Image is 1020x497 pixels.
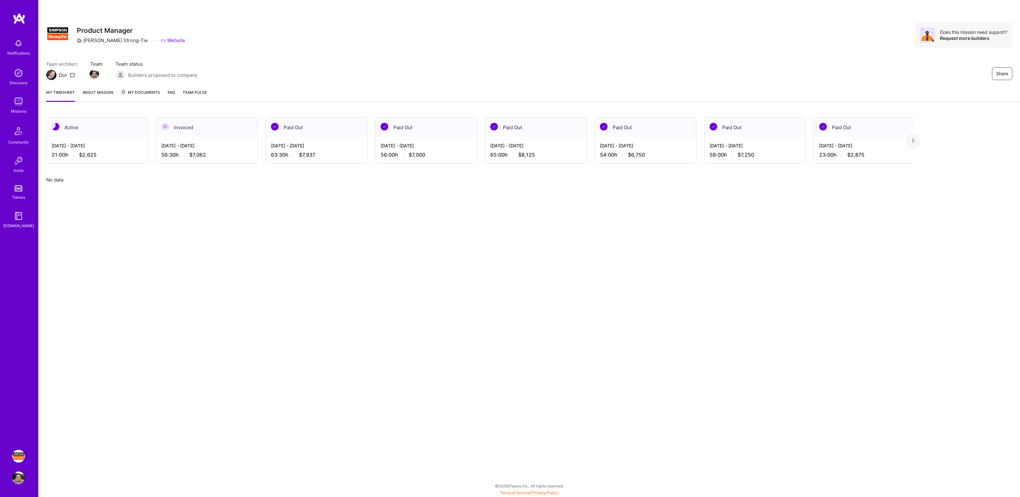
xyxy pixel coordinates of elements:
[600,142,691,149] div: [DATE] - [DATE]
[52,152,143,158] div: 21:00 h
[161,37,185,44] a: Website
[814,118,915,137] div: Paid Out
[59,72,67,78] div: Dor
[299,152,315,158] span: $7,937
[628,152,645,158] span: $6,750
[704,118,806,137] div: Paid Out
[819,152,910,158] div: 23:00 h
[12,95,25,108] img: teamwork
[10,79,28,86] div: Discovery
[12,194,25,201] div: Tokens
[266,118,367,137] div: Paid Out
[115,61,197,67] span: Team status
[500,490,530,495] a: Terms of Service
[121,89,160,96] span: My Documents
[271,152,362,158] div: 63:30 h
[271,142,362,149] div: [DATE] - [DATE]
[189,152,206,158] span: $7,062
[490,142,581,149] div: [DATE] - [DATE]
[847,152,864,158] span: $2,875
[77,26,185,34] h3: Product Manager
[161,152,252,158] div: 56:30 h
[46,89,75,102] a: My timesheet
[490,152,581,158] div: 65:00 h
[518,152,535,158] span: $8,125
[12,154,25,167] img: Invite
[14,167,24,174] div: Invite
[121,89,160,102] a: My Documents
[47,118,148,137] div: Active
[128,72,197,78] span: Builders proposed to company
[738,152,754,158] span: $7,250
[83,89,113,102] a: About Mission
[11,108,26,115] div: Missions
[52,142,143,149] div: [DATE] - [DATE]
[12,450,25,463] img: Simpson Strong-Tie: Product Manager
[8,139,29,145] div: Community
[710,152,801,158] div: 58:00 h
[996,70,1008,77] span: Share
[77,38,82,43] i: icon CompanyGray
[70,72,75,78] i: icon Mail
[12,67,25,79] img: discovery
[600,123,608,130] img: Paid Out
[46,176,1012,183] div: No data
[168,89,175,102] a: FAQ
[46,61,77,67] span: Team architect
[90,61,103,67] span: Team
[819,142,910,149] div: [DATE] - [DATE]
[710,142,801,149] div: [DATE] - [DATE]
[12,210,25,222] img: guide book
[38,478,1020,494] div: © 2025 ATeams Inc., All rights reserved.
[46,70,56,80] img: Team Architect
[940,29,1007,35] div: Does this mission need support?
[271,123,279,130] img: Paid Out
[595,118,696,137] div: Paid Out
[13,13,25,24] img: logo
[156,118,258,137] div: Invoiced
[532,490,558,495] a: Privacy Policy
[90,69,99,79] img: Team Member Avatar
[375,118,477,137] div: Paid Out
[12,37,25,50] img: bell
[710,123,717,130] img: Paid Out
[183,90,207,95] span: Team Pulse
[115,70,126,80] img: Builders proposed to company
[11,450,26,463] a: Simpson Strong-Tie: Product Manager
[11,471,26,484] a: User Avatar
[485,118,586,137] div: Paid Out
[381,152,472,158] div: 56:00 h
[992,67,1012,80] button: Share
[600,152,691,158] div: 54:00 h
[161,142,252,149] div: [DATE] - [DATE]
[79,152,97,158] span: $2,625
[7,50,30,56] div: Notifications
[819,123,827,130] img: Paid Out
[77,37,148,44] div: [PERSON_NAME] Strong-Tie
[161,123,169,130] img: Invoiced
[52,123,59,130] img: Active
[381,123,388,130] img: Paid Out
[912,138,914,143] img: right
[183,89,207,102] a: Team Pulse
[3,222,34,229] div: [DOMAIN_NAME]
[409,152,425,158] span: $7,000
[920,27,935,43] img: Avatar
[500,490,558,495] span: |
[940,35,1007,41] div: Request more builders
[381,142,472,149] div: [DATE] - [DATE]
[15,185,22,191] img: tokens
[46,22,69,45] img: Company Logo
[490,123,498,130] img: Paid Out
[11,123,26,139] img: Community
[12,471,25,484] img: User Avatar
